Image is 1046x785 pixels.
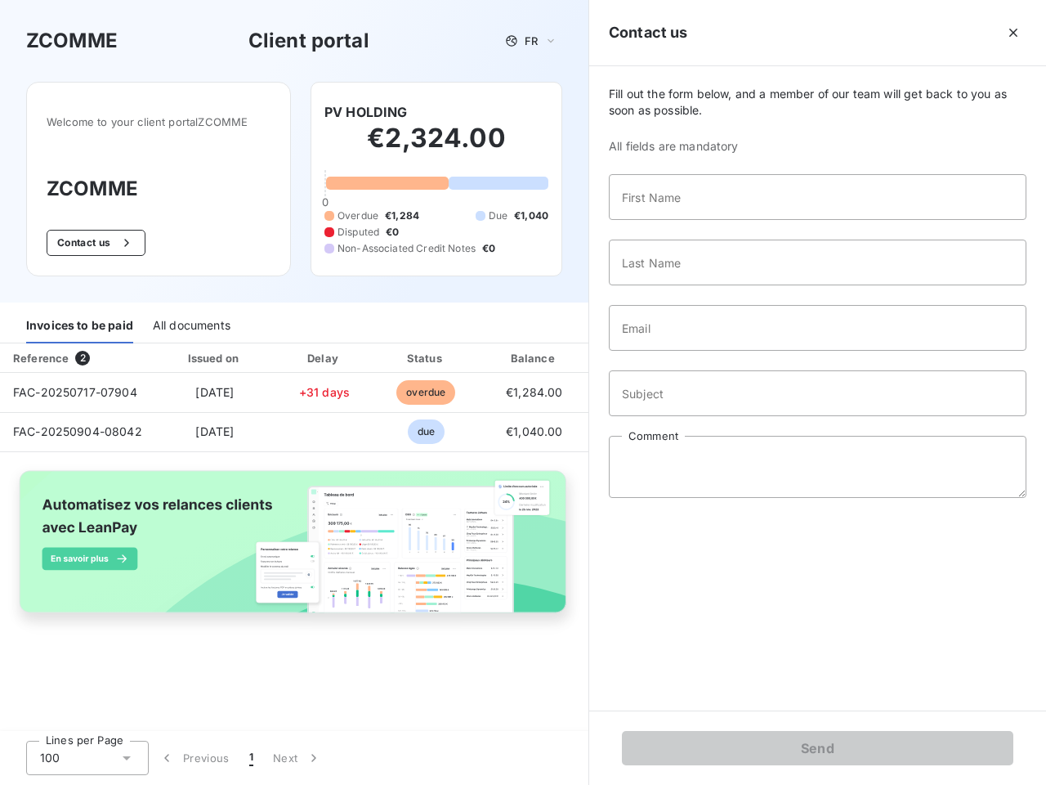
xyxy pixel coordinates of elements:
[337,225,379,240] span: Disputed
[609,174,1026,220] input: placeholder
[481,350,588,366] div: Balance
[47,174,270,204] h3: ZCOMME
[622,731,1013,765] button: Send
[7,462,582,637] img: banner
[386,225,399,240] span: €0
[609,138,1026,155] span: All fields are mandatory
[324,122,548,171] h2: €2,324.00
[408,419,445,444] span: due
[159,350,271,366] div: Issued on
[506,424,562,438] span: €1,040.00
[396,380,455,405] span: overdue
[47,115,270,128] span: Welcome to your client portal ZCOMME
[26,309,133,343] div: Invoices to be paid
[263,741,332,775] button: Next
[609,240,1026,285] input: placeholder
[195,385,234,399] span: [DATE]
[609,21,688,44] h5: Contact us
[506,385,562,399] span: €1,284.00
[609,370,1026,416] input: placeholder
[26,26,118,56] h3: ZCOMME
[195,424,234,438] span: [DATE]
[47,230,145,256] button: Contact us
[40,750,60,766] span: 100
[13,385,137,399] span: FAC-20250717-07904
[337,241,476,256] span: Non-Associated Credit Notes
[13,352,69,365] div: Reference
[385,209,419,223] span: €1,284
[337,209,378,223] span: Overdue
[239,741,263,775] button: 1
[13,424,142,438] span: FAC-20250904-08042
[153,309,230,343] div: All documents
[248,26,369,56] h3: Client portal
[609,86,1026,119] span: Fill out the form below, and a member of our team will get back to you as soon as possible.
[249,750,253,766] span: 1
[609,305,1026,351] input: placeholder
[489,209,507,223] span: Due
[324,102,408,122] h6: PV HOLDING
[525,34,538,47] span: FR
[482,241,495,256] span: €0
[299,385,350,399] span: +31 days
[378,350,475,366] div: Status
[514,209,548,223] span: €1,040
[75,351,90,366] span: 2
[149,741,239,775] button: Previous
[278,350,371,366] div: Delay
[322,195,329,209] span: 0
